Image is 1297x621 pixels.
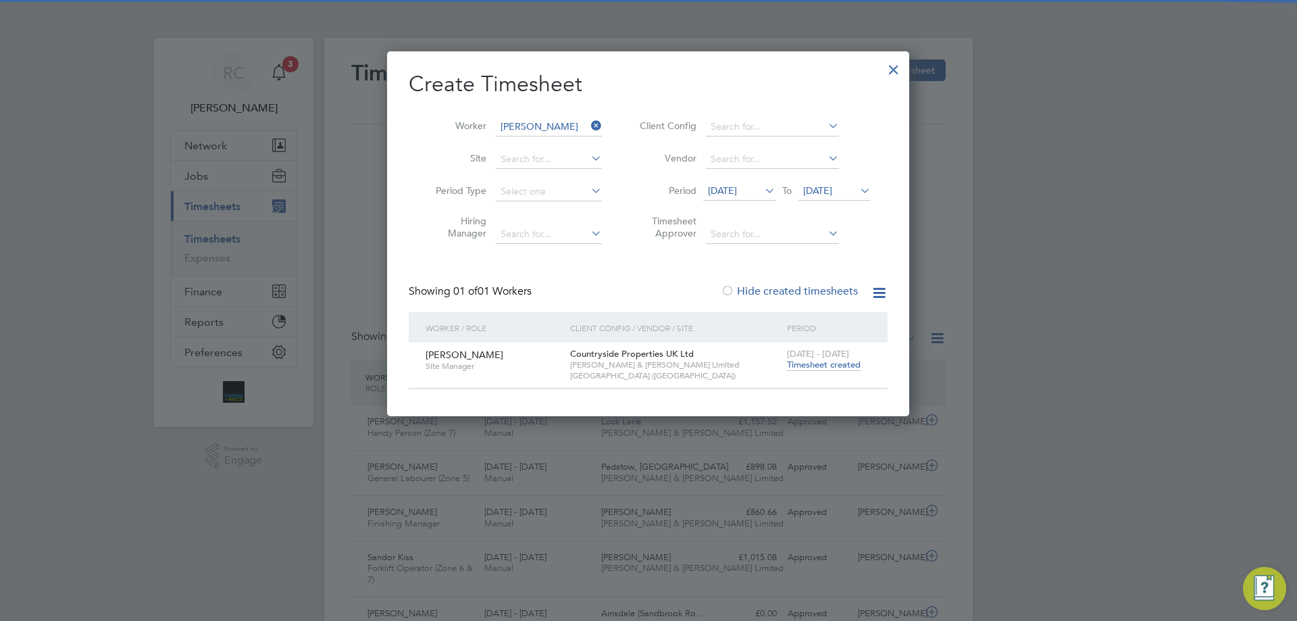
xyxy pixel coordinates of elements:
span: Timesheet created [787,359,861,371]
input: Search for... [706,225,839,244]
button: Engage Resource Center [1243,567,1286,610]
h2: Create Timesheet [409,70,888,99]
label: Site [426,152,486,164]
label: Worker [426,120,486,132]
span: [DATE] [708,184,737,197]
input: Search for... [706,118,839,136]
input: Search for... [496,118,602,136]
div: Showing [409,284,534,299]
label: Period Type [426,184,486,197]
div: Client Config / Vendor / Site [567,312,784,343]
label: Vendor [636,152,696,164]
span: To [778,182,796,199]
span: Countryside Properties UK Ltd [570,348,694,359]
div: Period [784,312,874,343]
label: Period [636,184,696,197]
input: Search for... [706,150,839,169]
span: Site Manager [426,361,560,372]
span: [PERSON_NAME] [426,349,503,361]
label: Client Config [636,120,696,132]
label: Hide created timesheets [721,284,858,298]
span: 01 of [453,284,478,298]
span: [DATE] - [DATE] [787,348,849,359]
span: 01 Workers [453,284,532,298]
span: [DATE] [803,184,832,197]
input: Search for... [496,225,602,244]
span: [PERSON_NAME] & [PERSON_NAME] Limited [570,359,780,370]
label: Timesheet Approver [636,215,696,239]
input: Search for... [496,150,602,169]
span: [GEOGRAPHIC_DATA] ([GEOGRAPHIC_DATA]) [570,370,780,381]
input: Select one [496,182,602,201]
label: Hiring Manager [426,215,486,239]
div: Worker / Role [422,312,567,343]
